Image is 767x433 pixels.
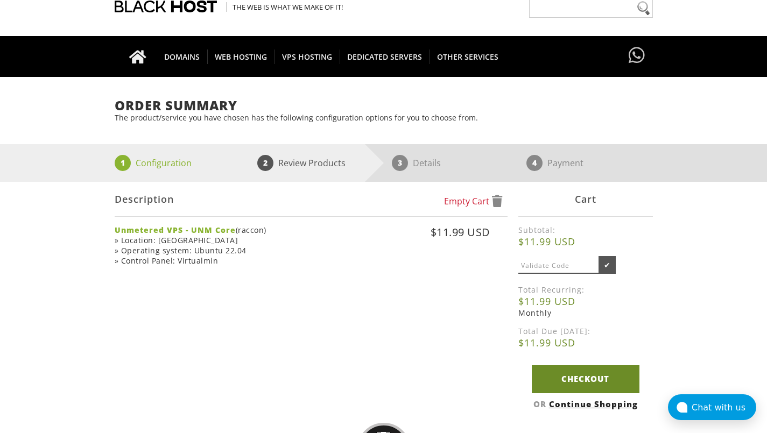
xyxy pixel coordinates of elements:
[518,182,653,217] div: Cart
[115,182,508,217] div: Description
[115,112,653,123] p: The product/service you have chosen has the following configuration options for you to choose from.
[518,285,653,295] label: Total Recurring:
[413,155,441,171] p: Details
[518,225,653,235] label: Subtotal:
[430,36,506,77] a: OTHER SERVICES
[518,399,653,409] div: OR
[257,155,273,171] span: 2
[692,402,756,413] div: Chat with us
[207,36,275,77] a: WEB HOSTING
[340,49,430,64] span: DEDICATED SERVERS
[392,155,408,171] span: 3
[626,36,648,76] a: Have questions?
[518,336,653,349] b: $11.99 USD
[526,155,543,171] span: 4
[532,365,639,393] a: Checkout
[518,235,653,248] b: $11.99 USD
[115,155,131,171] span: 1
[518,308,552,318] span: Monthly
[518,326,653,336] label: Total Due [DATE]:
[333,225,490,262] div: $11.99 USD
[157,49,208,64] span: DOMAINS
[275,49,340,64] span: VPS HOSTING
[668,394,756,420] button: Chat with us
[136,155,192,171] p: Configuration
[115,225,236,235] strong: Unmetered VPS - UNM Core
[207,49,275,64] span: WEB HOSTING
[430,49,506,64] span: OTHER SERVICES
[444,195,502,207] a: Empty Cart
[518,258,599,274] input: Validate Code
[599,256,616,274] input: ✔
[547,155,583,171] p: Payment
[549,399,638,409] a: Continue Shopping
[157,36,208,77] a: DOMAINS
[518,295,653,308] b: $11.99 USD
[278,155,346,171] p: Review Products
[275,36,340,77] a: VPS HOSTING
[115,98,653,112] h1: Order Summary
[115,225,331,266] div: (raccon) » Location: [GEOGRAPHIC_DATA] » Operating system: Ubuntu 22.04 » Control Panel: Virtualmin
[118,36,157,77] a: Go to homepage
[227,2,343,12] span: The Web is what we make of it!
[340,36,430,77] a: DEDICATED SERVERS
